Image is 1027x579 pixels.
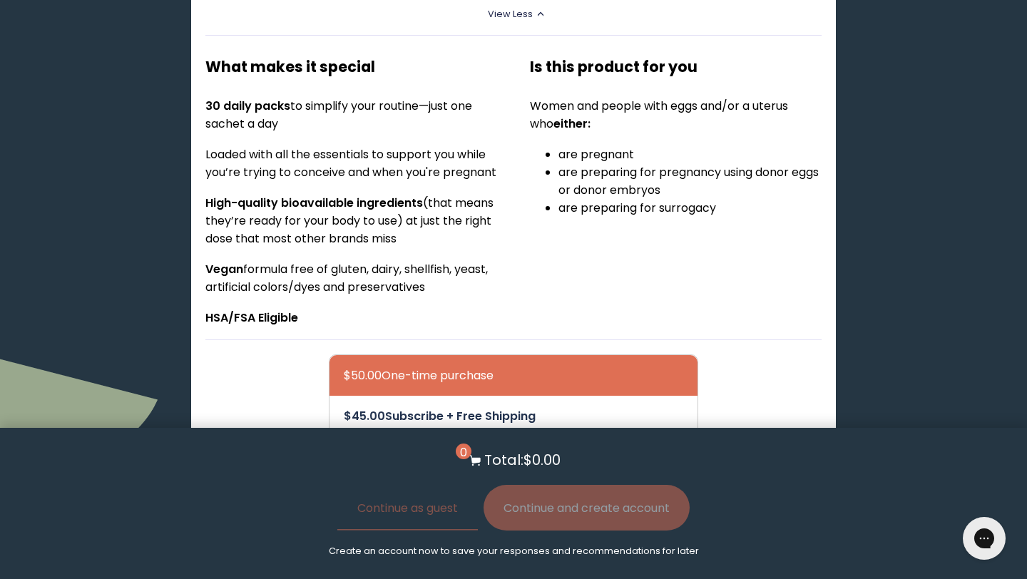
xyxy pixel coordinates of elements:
p: Women and people with eggs and/or a uterus who [530,97,822,133]
li: are preparing for surrogacy [558,199,822,217]
p: (that means they’re ready for your body to use) at just the right dose that most other brands miss [205,194,498,247]
strong: High-quality bioavailable ingredients [205,195,423,211]
strong: HSA/FSA Eligible [205,309,298,326]
strong: either: [553,116,591,132]
strong: Vegan [205,261,243,277]
h4: What makes it special [205,56,498,78]
strong: 30 daily packs [205,98,290,114]
iframe: Gorgias live chat messenger [956,512,1013,565]
span: 0 [456,444,471,459]
summary: View Less < [488,8,540,21]
li: are preparing for pregnancy using donor eggs or donor embryos [558,163,822,199]
h4: Is this product for you [530,56,822,78]
p: Total: $0.00 [484,449,561,471]
li: are pregnant [558,145,822,163]
span: View Less [488,8,533,20]
button: Continue as guest [337,485,478,531]
i: < [537,11,550,18]
p: Create an account now to save your responses and recommendations for later [329,545,699,558]
p: Loaded with all the essentials to support you while you’re trying to conceive and when you're pre... [205,145,498,181]
p: formula free of gluten, dairy, shellfish, yeast, artificial colors/dyes and preservatives [205,260,498,296]
p: to simplify your routine—just one sachet a day [205,97,498,133]
button: Continue and create account [484,485,690,531]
